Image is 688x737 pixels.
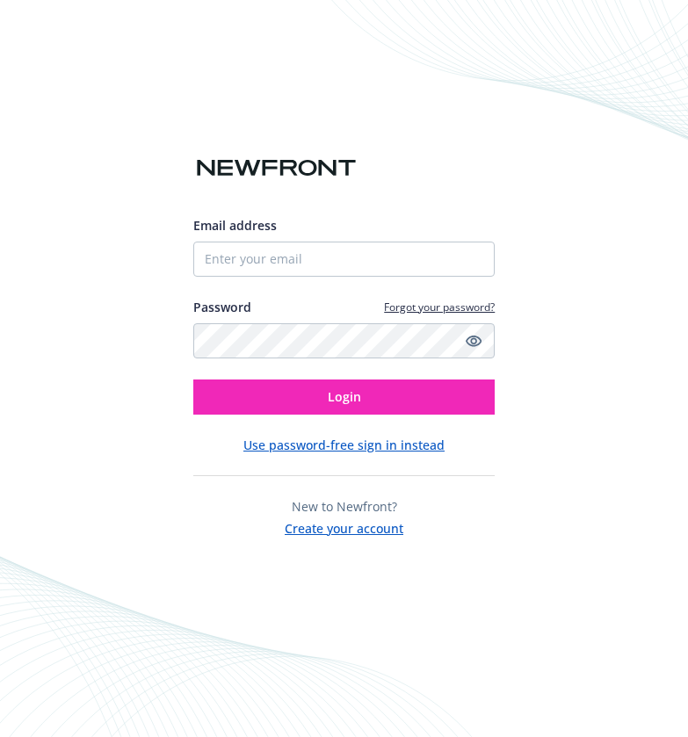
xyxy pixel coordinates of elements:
[292,498,397,515] span: New to Newfront?
[384,300,495,314] a: Forgot your password?
[243,436,445,454] button: Use password-free sign in instead
[463,330,484,351] a: Show password
[193,153,359,184] img: Newfront logo
[193,323,496,358] input: Enter your password
[328,388,361,405] span: Login
[285,516,403,538] button: Create your account
[193,379,496,415] button: Login
[193,242,496,277] input: Enter your email
[193,298,251,316] label: Password
[193,217,277,234] span: Email address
